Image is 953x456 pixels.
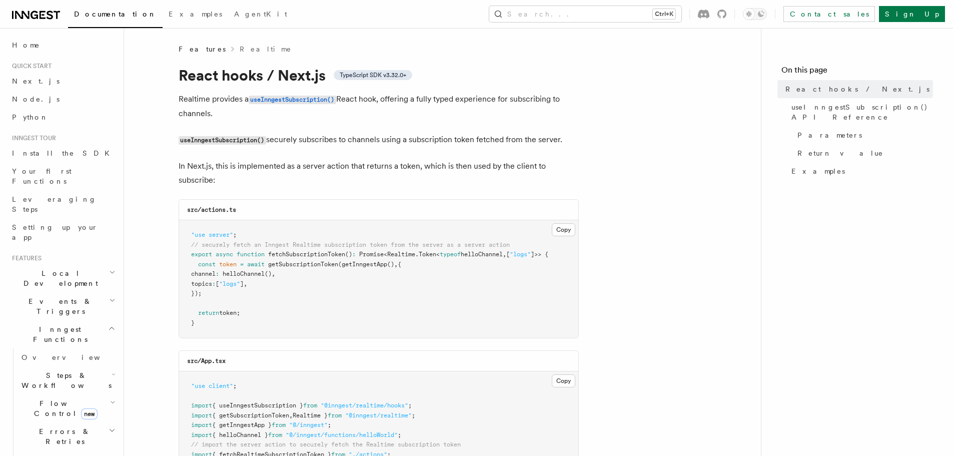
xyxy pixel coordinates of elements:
span: ; [328,421,331,428]
span: ; [408,402,412,409]
span: token; [219,309,240,316]
span: Features [8,254,42,262]
span: Inngest tour [8,134,56,142]
span: async [216,251,233,258]
span: "logs" [510,251,531,258]
span: Next.js [12,77,60,85]
span: ]>> { [531,251,548,258]
span: . [415,251,419,258]
code: useInngestSubscription() [249,96,336,104]
span: "@/inngest/functions/helloWorld" [286,431,398,438]
span: Features [179,44,226,54]
span: Examples [169,10,222,18]
button: Search...Ctrl+K [489,6,681,22]
a: React hooks / Next.js [781,80,933,98]
span: < [384,251,387,258]
span: ; [233,382,237,389]
span: Errors & Retries [18,426,109,446]
button: Copy [552,374,575,387]
span: "use server" [191,231,233,238]
span: AgentKit [234,10,287,18]
span: , [503,251,506,258]
a: Sign Up [879,6,945,22]
span: Documentation [74,10,157,18]
span: } [191,319,195,326]
span: Leveraging Steps [12,195,97,213]
span: Your first Functions [12,167,72,185]
button: Inngest Functions [8,320,118,348]
span: Token [419,251,436,258]
p: securely subscribes to channels using a subscription token fetched from the server. [179,133,579,147]
button: Flow Controlnew [18,394,118,422]
span: { getInngestApp } [212,421,272,428]
span: Install the SDK [12,149,116,157]
span: useInngestSubscription() API Reference [791,102,933,122]
span: }); [191,290,202,297]
span: getInngestApp [342,261,387,268]
span: Flow Control [18,398,110,418]
span: "logs" [219,280,240,287]
span: ; [412,412,415,419]
a: useInngestSubscription() [249,94,336,104]
span: fetchSubscriptionToken [268,251,345,258]
span: ( [338,261,342,268]
span: () [265,270,272,277]
button: Copy [552,223,575,236]
span: { helloChannel } [212,431,268,438]
span: from [328,412,342,419]
span: , [244,280,247,287]
span: import [191,402,212,409]
span: Realtime [387,251,415,258]
p: Realtime provides a React hook, offering a fully typed experience for subscribing to channels. [179,92,579,121]
span: Inngest Functions [8,324,108,344]
a: Setting up your app [8,218,118,246]
h4: On this page [781,64,933,80]
span: import [191,431,212,438]
a: Leveraging Steps [8,190,118,218]
span: Return value [797,148,883,158]
a: Home [8,36,118,54]
a: Install the SDK [8,144,118,162]
a: Contact sales [783,6,875,22]
button: Steps & Workflows [18,366,118,394]
span: from [272,421,286,428]
span: "@inngest/realtime" [345,412,412,419]
span: import [191,421,212,428]
span: return [198,309,219,316]
span: : [216,270,219,277]
span: : [352,251,356,258]
span: Examples [791,166,845,176]
span: = [240,261,244,268]
button: Events & Triggers [8,292,118,320]
button: Local Development [8,264,118,292]
span: < [436,251,440,258]
span: TypeScript SDK v3.32.0+ [340,71,406,79]
span: token [219,261,237,268]
span: "@/inngest" [289,421,328,428]
span: { [398,261,401,268]
a: AgentKit [228,3,293,27]
span: getSubscriptionToken [268,261,338,268]
p: In Next.js, this is implemented as a server action that returns a token, which is then used by th... [179,159,579,187]
span: helloChannel [461,251,503,258]
a: Node.js [8,90,118,108]
span: { getSubscriptionToken [212,412,289,419]
span: await [247,261,265,268]
span: Local Development [8,268,109,288]
span: Quick start [8,62,52,70]
button: Errors & Retries [18,422,118,450]
a: useInngestSubscription() API Reference [787,98,933,126]
span: { useInngestSubscription } [212,402,303,409]
code: src/App.tsx [187,357,226,364]
a: Realtime [240,44,292,54]
a: Examples [787,162,933,180]
span: export [191,251,212,258]
span: from [268,431,282,438]
span: helloChannel [223,270,265,277]
span: Parameters [797,130,862,140]
span: import [191,412,212,419]
span: Events & Triggers [8,296,109,316]
span: Python [12,113,49,121]
span: ; [233,231,237,238]
span: () [387,261,394,268]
